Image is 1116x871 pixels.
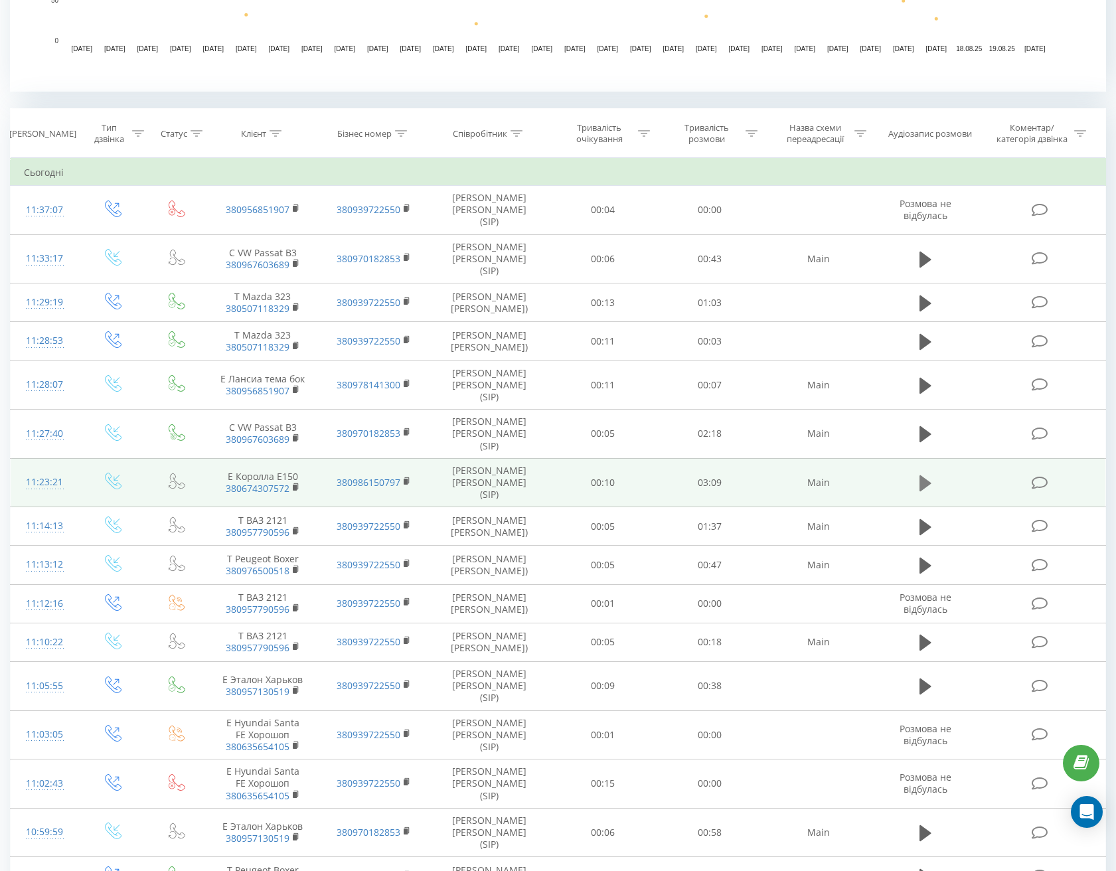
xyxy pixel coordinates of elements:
td: Т ВАЗ 2121 [207,623,319,661]
a: 380956851907 [226,384,289,397]
td: [PERSON_NAME] [PERSON_NAME] (SIP) [430,808,549,857]
text: [DATE] [729,45,750,52]
a: 380976500518 [226,564,289,577]
div: 11:28:53 [24,328,66,354]
div: Тривалість очікування [564,122,635,145]
text: [DATE] [663,45,684,52]
td: 00:07 [656,360,763,410]
span: Розмова не відбулась [900,197,951,222]
div: Open Intercom Messenger [1071,796,1103,828]
text: [DATE] [893,45,914,52]
a: 380967603689 [226,258,289,271]
text: [DATE] [236,45,257,52]
div: 11:28:07 [24,372,66,398]
td: 00:10 [549,458,656,507]
a: 380939722550 [337,520,400,532]
td: Т Peugeot Boxer [207,546,319,584]
text: [DATE] [827,45,848,52]
td: Main [763,410,874,459]
text: [DATE] [761,45,783,52]
a: 380967603689 [226,433,289,445]
a: 380957130519 [226,685,289,698]
div: 11:12:16 [24,591,66,617]
text: [DATE] [203,45,224,52]
td: 00:00 [656,710,763,759]
text: [DATE] [1024,45,1046,52]
td: Main [763,507,874,546]
text: [DATE] [104,45,125,52]
a: 380956851907 [226,203,289,216]
td: Main [763,623,874,661]
td: [PERSON_NAME] [PERSON_NAME]) [430,507,549,546]
td: 00:13 [549,283,656,322]
td: 00:06 [549,234,656,283]
div: [PERSON_NAME] [9,128,76,139]
a: 380978141300 [337,378,400,391]
text: [DATE] [860,45,882,52]
div: Бізнес номер [337,128,392,139]
a: 380939722550 [337,335,400,347]
td: Main [763,458,874,507]
td: 00:00 [656,584,763,623]
div: Назва схеми переадресації [780,122,851,145]
div: Співробітник [453,128,507,139]
td: [PERSON_NAME] [PERSON_NAME]) [430,283,549,322]
td: 00:47 [656,546,763,584]
td: 00:01 [549,710,656,759]
a: 380939722550 [337,203,400,216]
a: 380957790596 [226,526,289,538]
td: [PERSON_NAME] [PERSON_NAME]) [430,322,549,360]
div: 11:27:40 [24,421,66,447]
td: [PERSON_NAME] [PERSON_NAME] (SIP) [430,710,549,759]
text: [DATE] [137,45,159,52]
td: 00:03 [656,322,763,360]
div: 11:05:55 [24,673,66,699]
td: 00:58 [656,808,763,857]
td: Е Эталон Харьков [207,662,319,711]
td: С VW Passat B3 [207,234,319,283]
a: 380507118329 [226,302,289,315]
a: 380970182853 [337,826,400,838]
td: 00:38 [656,662,763,711]
text: [DATE] [795,45,816,52]
td: [PERSON_NAME] [PERSON_NAME]) [430,623,549,661]
td: 00:05 [549,410,656,459]
text: [DATE] [598,45,619,52]
text: [DATE] [499,45,520,52]
span: Розмова не відбулась [900,722,951,747]
text: [DATE] [400,45,422,52]
td: 01:03 [656,283,763,322]
td: Е Hyundai Santa FE Хорошоп [207,759,319,809]
td: С VW Passat B3 [207,410,319,459]
text: [DATE] [433,45,454,52]
a: 380507118329 [226,341,289,353]
td: [PERSON_NAME] [PERSON_NAME]) [430,546,549,584]
div: 11:37:07 [24,197,66,223]
text: [DATE] [926,45,947,52]
text: [DATE] [301,45,323,52]
td: 00:11 [549,322,656,360]
td: Е Эталон Харьков [207,808,319,857]
div: Тривалість розмови [671,122,742,145]
div: Аудіозапис розмови [888,128,972,139]
a: 380939722550 [337,597,400,609]
td: Main [763,234,874,283]
td: Сьогодні [11,159,1106,186]
td: 00:01 [549,584,656,623]
text: [DATE] [335,45,356,52]
td: Е Hyundai Santa FE Хорошоп [207,710,319,759]
div: Коментар/категорія дзвінка [993,122,1071,145]
a: 380957790596 [226,641,289,654]
td: 00:05 [549,546,656,584]
div: 11:29:19 [24,289,66,315]
span: Розмова не відбулась [900,591,951,615]
td: 00:06 [549,808,656,857]
td: 00:05 [549,623,656,661]
div: 11:13:12 [24,552,66,578]
td: 00:09 [549,662,656,711]
td: [PERSON_NAME] [PERSON_NAME] (SIP) [430,234,549,283]
text: [DATE] [630,45,651,52]
td: 00:04 [549,186,656,235]
a: 380939722550 [337,296,400,309]
td: Main [763,808,874,857]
